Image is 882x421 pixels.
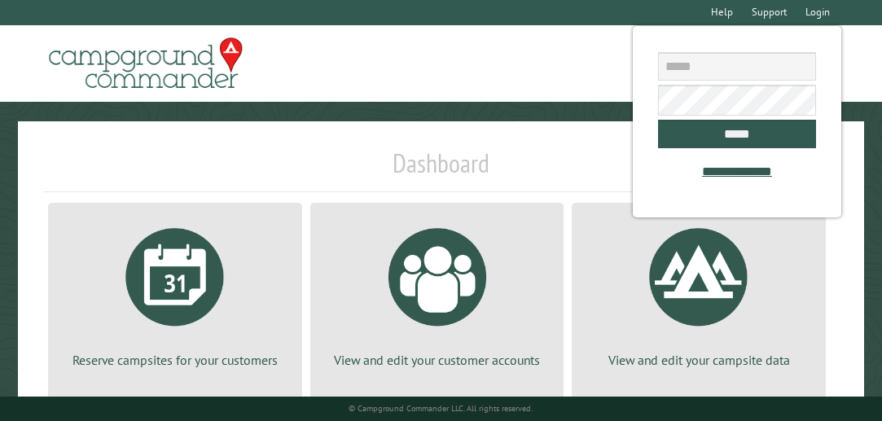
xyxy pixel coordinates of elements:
p: View and edit your campsite data [591,351,806,369]
img: Campground Commander [44,32,248,95]
a: View and edit your campsite data [591,216,806,369]
p: Reserve campsites for your customers [68,351,283,369]
p: View and edit your customer accounts [330,351,545,369]
a: View and edit your customer accounts [330,216,545,369]
small: © Campground Commander LLC. All rights reserved. [349,403,533,414]
h1: Dashboard [44,147,838,192]
a: Reserve campsites for your customers [68,216,283,369]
